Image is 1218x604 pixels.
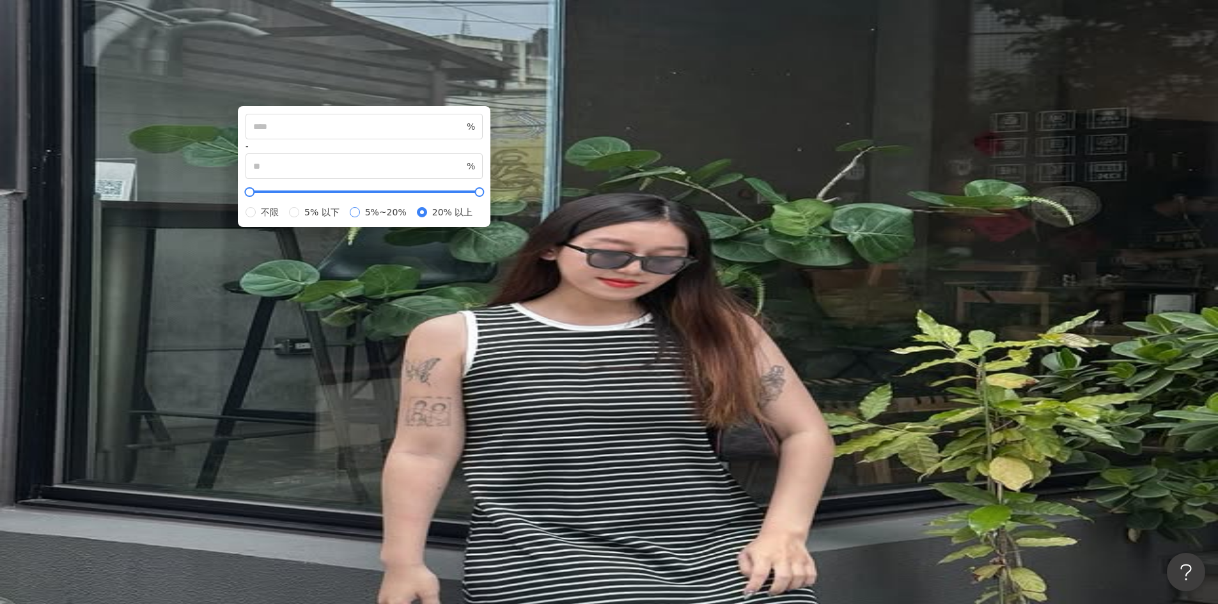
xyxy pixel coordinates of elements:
iframe: Help Scout Beacon - Open [1167,553,1205,591]
span: 5%~20% [360,205,412,219]
span: % [467,159,475,173]
span: - [246,141,249,151]
span: 20% 以上 [427,205,478,219]
span: % [467,120,475,134]
span: 不限 [256,205,284,219]
span: 5% 以下 [299,205,345,219]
